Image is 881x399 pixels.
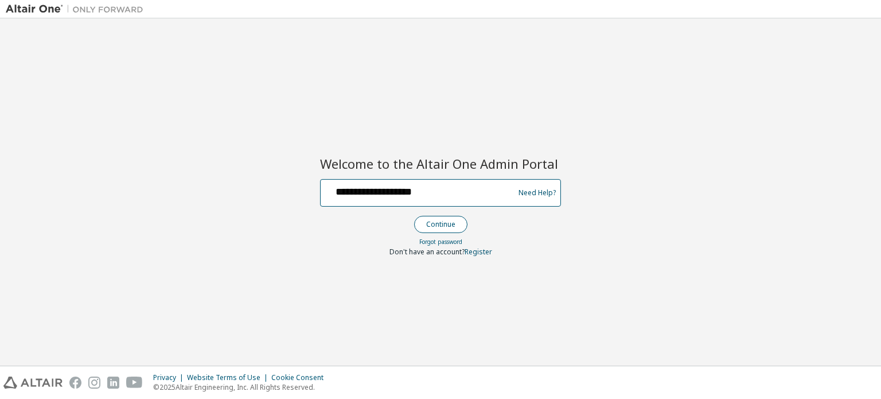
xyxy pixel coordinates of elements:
div: Privacy [153,373,187,382]
span: Don't have an account? [389,247,465,257]
a: Need Help? [519,192,556,193]
img: instagram.svg [88,377,100,389]
h2: Welcome to the Altair One Admin Portal [320,156,561,172]
a: Register [465,247,492,257]
button: Continue [414,216,467,233]
img: facebook.svg [69,377,81,389]
div: Cookie Consent [271,373,330,382]
img: Altair One [6,3,149,15]
p: © 2025 Altair Engineering, Inc. All Rights Reserved. [153,382,330,392]
img: linkedin.svg [107,377,119,389]
a: Forgot password [419,238,462,246]
div: Website Terms of Use [187,373,271,382]
img: youtube.svg [126,377,143,389]
img: altair_logo.svg [3,377,63,389]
